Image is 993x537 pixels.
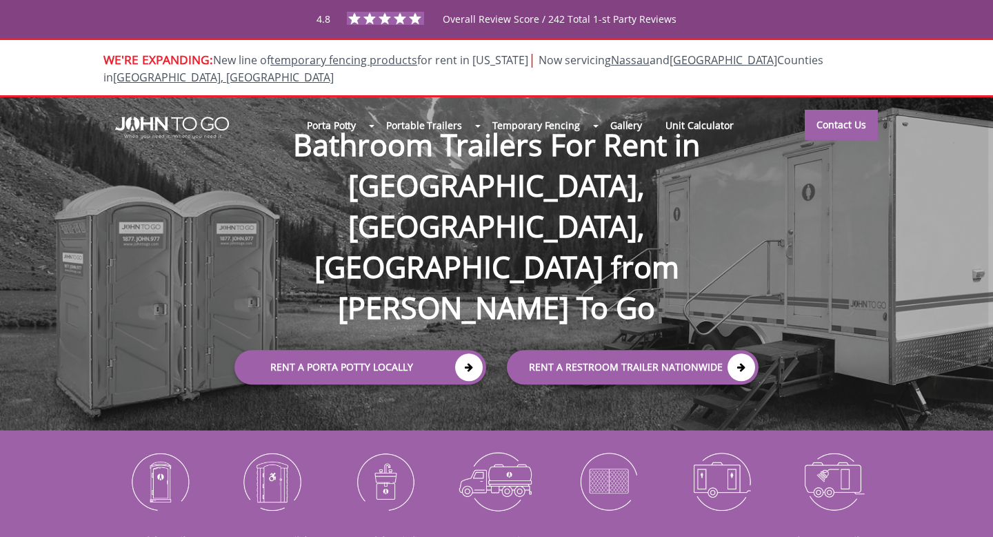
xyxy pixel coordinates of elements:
a: Unit Calculator [654,110,745,140]
img: Shower-Trailers-icon_N.png [788,445,879,517]
button: Live Chat [938,482,993,537]
span: | [528,50,536,68]
img: Portable-Sinks-icon_N.png [339,445,430,517]
img: JOHN to go [115,117,229,139]
h1: Bathroom Trailers For Rent in [GEOGRAPHIC_DATA], [GEOGRAPHIC_DATA], [GEOGRAPHIC_DATA] from [PERSO... [221,79,772,328]
img: Temporary-Fencing-cion_N.png [563,445,654,517]
a: rent a RESTROOM TRAILER Nationwide [507,350,759,384]
img: ADA-Accessible-Units-icon_N.png [226,445,318,517]
span: 4.8 [317,12,330,26]
a: Gallery [599,110,654,140]
img: Portable-Toilets-icon_N.png [114,445,205,517]
a: Temporary Fencing [481,110,592,140]
span: WE'RE EXPANDING: [103,51,213,68]
span: Now servicing and Counties in [103,52,823,85]
img: Restroom-Trailers-icon_N.png [675,445,767,517]
a: Porta Potty [295,110,368,140]
a: Nassau [611,52,650,68]
a: temporary fencing products [270,52,417,68]
a: Contact Us [805,110,878,140]
span: Overall Review Score / 242 Total 1-st Party Reviews [443,12,676,53]
a: Portable Trailers [374,110,473,140]
span: New line of for rent in [US_STATE] [103,52,823,85]
img: Waste-Services-icon_N.png [451,445,543,517]
a: [GEOGRAPHIC_DATA], [GEOGRAPHIC_DATA] [113,70,334,85]
a: [GEOGRAPHIC_DATA] [670,52,777,68]
a: Rent a Porta Potty Locally [234,350,486,384]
